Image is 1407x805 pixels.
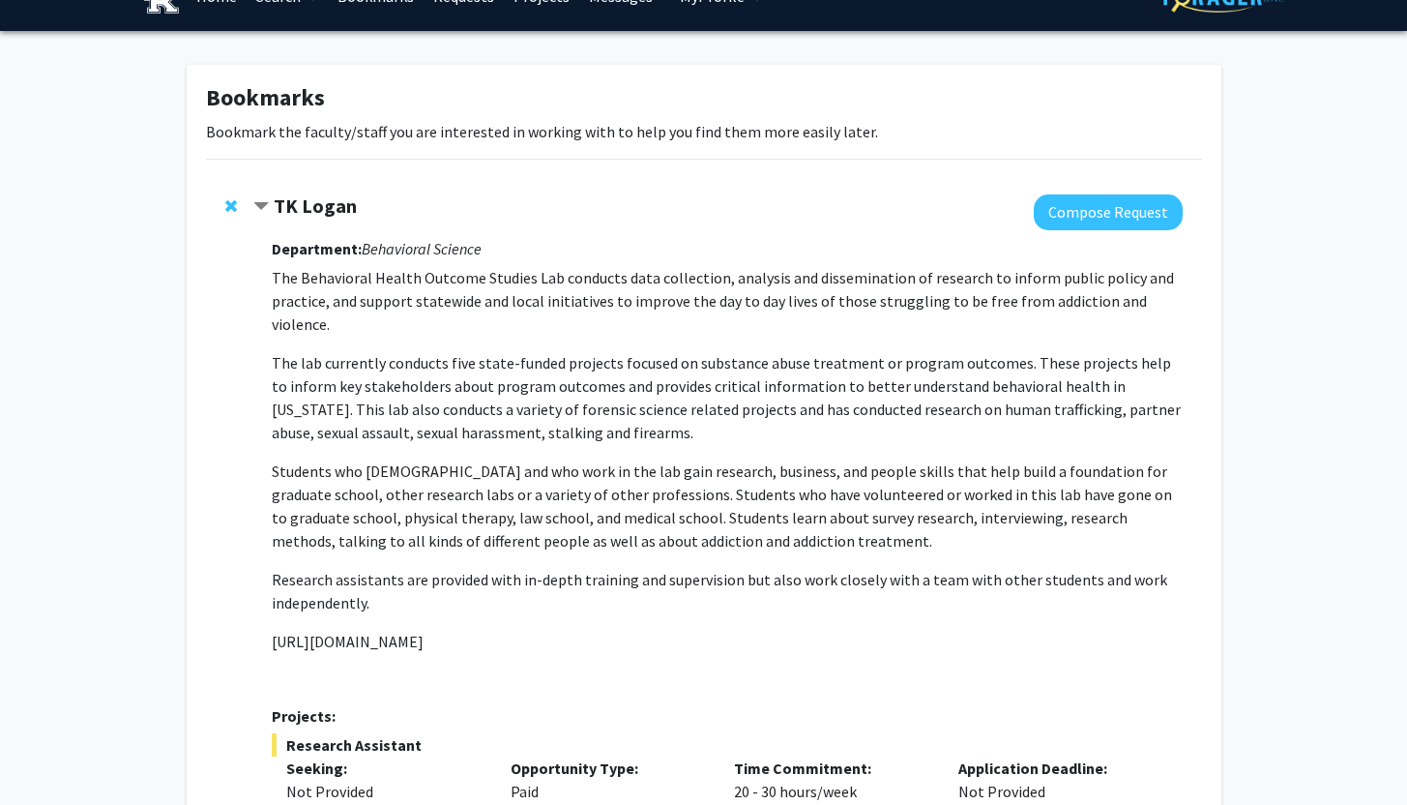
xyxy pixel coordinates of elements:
div: 20 - 30 hours/week [719,757,944,803]
div: Not Provided [944,757,1168,803]
h1: Bookmarks [206,84,1202,112]
p: The lab currently conducts five state-funded projects focused on substance abuse treatment or pro... [272,351,1182,444]
iframe: Chat [15,718,82,790]
p: Application Deadline: [958,757,1154,780]
p: [URL][DOMAIN_NAME] [272,630,1182,653]
p: Opportunity Type: [511,757,706,780]
strong: TK Logan [274,194,357,218]
span: Remove TK Logan from bookmarks [225,198,237,214]
div: Not Provided [286,780,482,803]
p: Students who [DEMOGRAPHIC_DATA] and who work in the lab gain research, business, and people skill... [272,460,1182,552]
i: Behavioral Science [362,239,482,258]
strong: Projects: [272,706,336,726]
p: Bookmark the faculty/staff you are interested in working with to help you find them more easily l... [206,120,1202,143]
p: The Behavioral Health Outcome Studies Lab conducts data collection, analysis and dissemination of... [272,266,1182,336]
p: Time Commitment: [734,757,929,780]
button: Compose Request to TK Logan [1034,194,1183,230]
div: Paid [496,757,720,803]
p: Research assistants are provided with in-depth training and supervision but also work closely wit... [272,568,1182,614]
span: Contract TK Logan Bookmark [253,199,269,215]
strong: Department: [272,239,362,258]
p: Seeking: [286,757,482,780]
span: Research Assistant [272,733,1182,757]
